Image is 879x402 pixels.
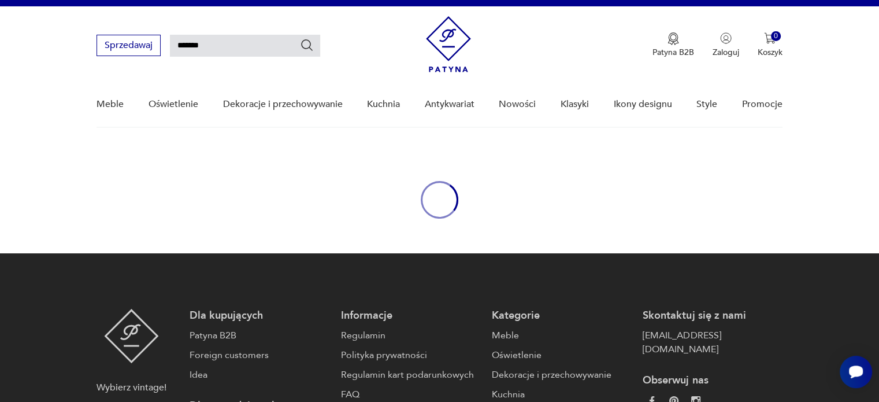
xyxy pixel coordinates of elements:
[425,82,474,127] a: Antykwariat
[561,82,589,127] a: Klasyki
[341,368,480,382] a: Regulamin kart podarunkowych
[97,35,161,56] button: Sprzedawaj
[190,309,329,323] p: Dla kupujących
[696,82,717,127] a: Style
[499,82,536,127] a: Nowości
[149,82,198,127] a: Oświetlenie
[764,32,776,44] img: Ikona koszyka
[190,348,329,362] a: Foreign customers
[758,32,782,58] button: 0Koszyk
[367,82,400,127] a: Kuchnia
[643,374,782,388] p: Obserwuj nas
[720,32,732,44] img: Ikonka użytkownika
[643,329,782,356] a: [EMAIL_ADDRESS][DOMAIN_NAME]
[97,42,161,50] a: Sprzedawaj
[713,47,739,58] p: Zaloguj
[713,32,739,58] button: Zaloguj
[341,348,480,362] a: Polityka prywatności
[492,329,631,342] a: Meble
[222,82,342,127] a: Dekoracje i przechowywanie
[341,309,480,323] p: Informacje
[97,82,124,127] a: Meble
[492,348,631,362] a: Oświetlenie
[341,388,480,401] a: FAQ
[742,82,782,127] a: Promocje
[190,368,329,382] a: Idea
[643,309,782,323] p: Skontaktuj się z nami
[667,32,679,45] img: Ikona medalu
[341,329,480,342] a: Regulamin
[652,32,694,58] button: Patyna B2B
[652,47,694,58] p: Patyna B2B
[758,47,782,58] p: Koszyk
[492,368,631,382] a: Dekoracje i przechowywanie
[97,381,166,394] p: Wybierz vintage!
[426,16,471,72] img: Patyna - sklep z meblami i dekoracjami vintage
[300,38,314,52] button: Szukaj
[613,82,672,127] a: Ikony designu
[652,32,694,58] a: Ikona medaluPatyna B2B
[104,309,159,363] img: Patyna - sklep z meblami i dekoracjami vintage
[492,309,631,323] p: Kategorie
[492,388,631,401] a: Kuchnia
[771,31,781,41] div: 0
[190,329,329,342] a: Patyna B2B
[840,356,872,388] iframe: Smartsupp widget button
